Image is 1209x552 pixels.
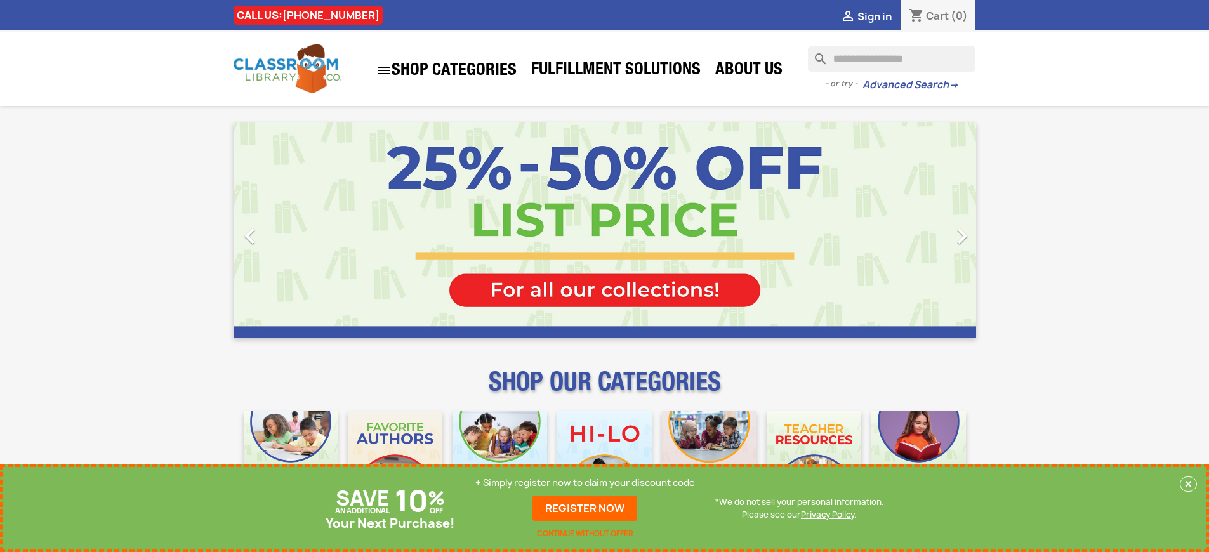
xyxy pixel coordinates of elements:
ul: Carousel container [234,122,976,338]
i: search [808,46,823,62]
a: Fulfillment Solutions [525,58,707,84]
div: CALL US: [234,6,383,25]
a:  Sign in [840,10,892,23]
i: shopping_cart [909,9,924,24]
img: CLC_HiLo_Mobile.jpg [557,411,652,506]
a: Next [864,122,976,338]
img: Classroom Library Company [234,44,341,93]
span: → [949,79,958,91]
img: CLC_Fiction_Nonfiction_Mobile.jpg [662,411,756,506]
a: SHOP CATEGORIES [370,56,523,84]
span: (0) [951,9,968,23]
a: About Us [709,58,789,84]
img: CLC_Bulk_Mobile.jpg [244,411,338,506]
span: - or try - [825,77,862,90]
input: Search [808,46,975,72]
img: CLC_Teacher_Resources_Mobile.jpg [767,411,861,506]
a: Previous [234,122,345,338]
img: CLC_Favorite_Authors_Mobile.jpg [348,411,442,506]
p: SHOP OUR CATEGORIES [234,378,976,401]
span: Sign in [857,10,892,23]
i:  [946,220,978,252]
img: CLC_Dyslexia_Mobile.jpg [871,411,966,506]
i:  [840,10,856,25]
a: [PHONE_NUMBER] [282,8,380,22]
a: Advanced Search→ [862,79,958,91]
span: Cart [926,9,949,23]
img: CLC_Phonics_And_Decodables_Mobile.jpg [453,411,547,506]
i:  [376,63,392,78]
i:  [234,220,266,252]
